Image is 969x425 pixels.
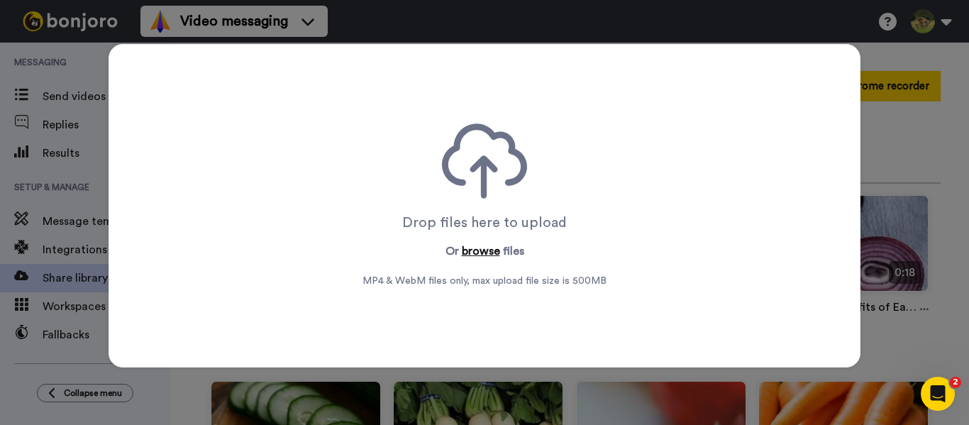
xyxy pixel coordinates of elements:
[402,213,567,233] div: Drop files here to upload
[921,377,955,411] iframe: Intercom live chat
[462,243,500,260] button: browse
[445,243,524,260] p: Or files
[950,377,961,388] span: 2
[362,274,607,288] span: MP4 & WebM files only, max upload file size is 500 MB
